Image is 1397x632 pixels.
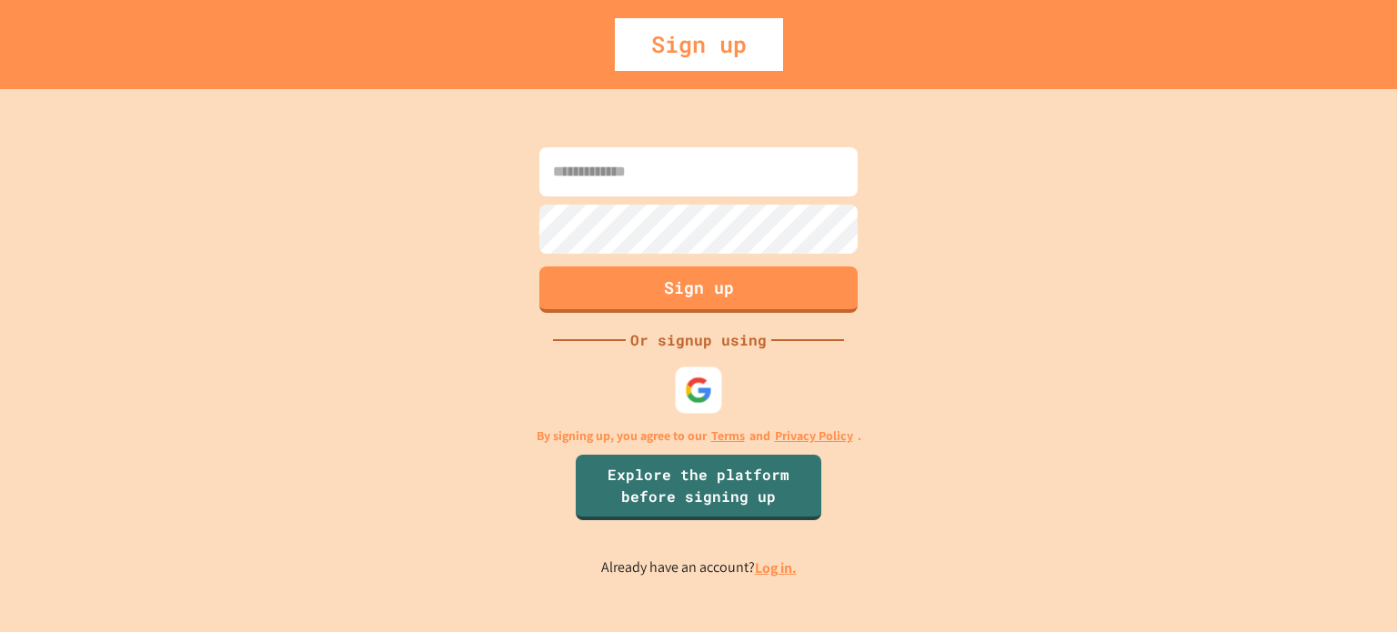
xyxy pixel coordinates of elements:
[626,329,771,351] div: Or signup using
[537,426,861,446] p: By signing up, you agree to our and .
[685,376,713,404] img: google-icon.svg
[615,18,783,71] div: Sign up
[711,426,745,446] a: Terms
[539,266,858,313] button: Sign up
[601,557,797,579] p: Already have an account?
[755,558,797,577] a: Log in.
[775,426,853,446] a: Privacy Policy
[576,455,821,520] a: Explore the platform before signing up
